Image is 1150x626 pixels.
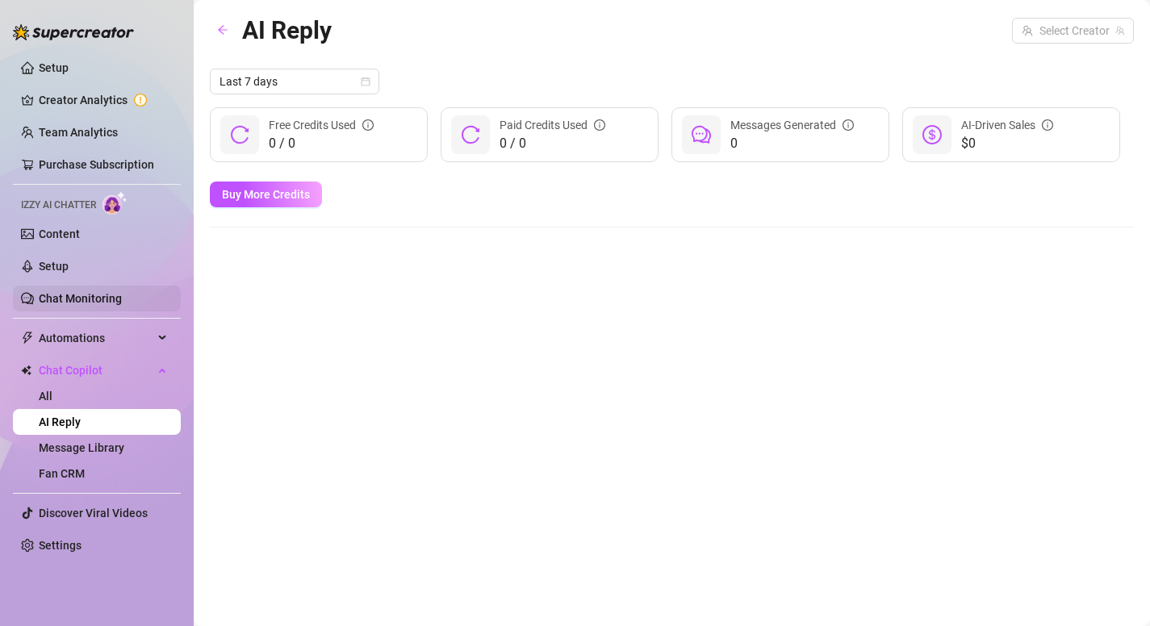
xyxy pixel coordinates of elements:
[269,116,374,134] div: Free Credits Used
[1042,119,1053,131] span: info-circle
[39,158,154,171] a: Purchase Subscription
[39,507,148,520] a: Discover Viral Videos
[730,134,854,153] span: 0
[220,69,370,94] span: Last 7 days
[39,357,153,383] span: Chat Copilot
[39,260,69,273] a: Setup
[39,415,81,428] a: AI Reply
[39,325,153,351] span: Automations
[39,390,52,403] a: All
[102,191,128,215] img: AI Chatter
[362,119,374,131] span: info-circle
[39,227,80,240] a: Content
[961,134,1053,153] span: $0
[594,119,605,131] span: info-circle
[843,119,854,131] span: info-circle
[39,539,82,552] a: Settings
[21,365,31,376] img: Chat Copilot
[269,134,374,153] span: 0 / 0
[461,125,480,144] span: reload
[13,24,134,40] img: logo-BBDzfeDw.svg
[39,292,122,305] a: Chat Monitoring
[21,332,34,344] span: thunderbolt
[39,61,69,74] a: Setup
[222,188,310,201] span: Buy More Credits
[217,24,228,35] span: arrow-left
[39,126,118,139] a: Team Analytics
[500,116,605,134] div: Paid Credits Used
[692,125,711,144] span: comment
[21,198,96,213] span: Izzy AI Chatter
[39,87,168,113] a: Creator Analytics exclamation-circle
[230,125,249,144] span: reload
[39,467,85,480] a: Fan CRM
[961,116,1053,134] div: AI-Driven Sales
[361,77,370,86] span: calendar
[500,134,605,153] span: 0 / 0
[210,182,322,207] button: Buy More Credits
[730,116,854,134] div: Messages Generated
[39,441,124,454] a: Message Library
[922,125,942,144] span: dollar-circle
[242,11,332,49] article: AI Reply
[1115,26,1125,35] span: team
